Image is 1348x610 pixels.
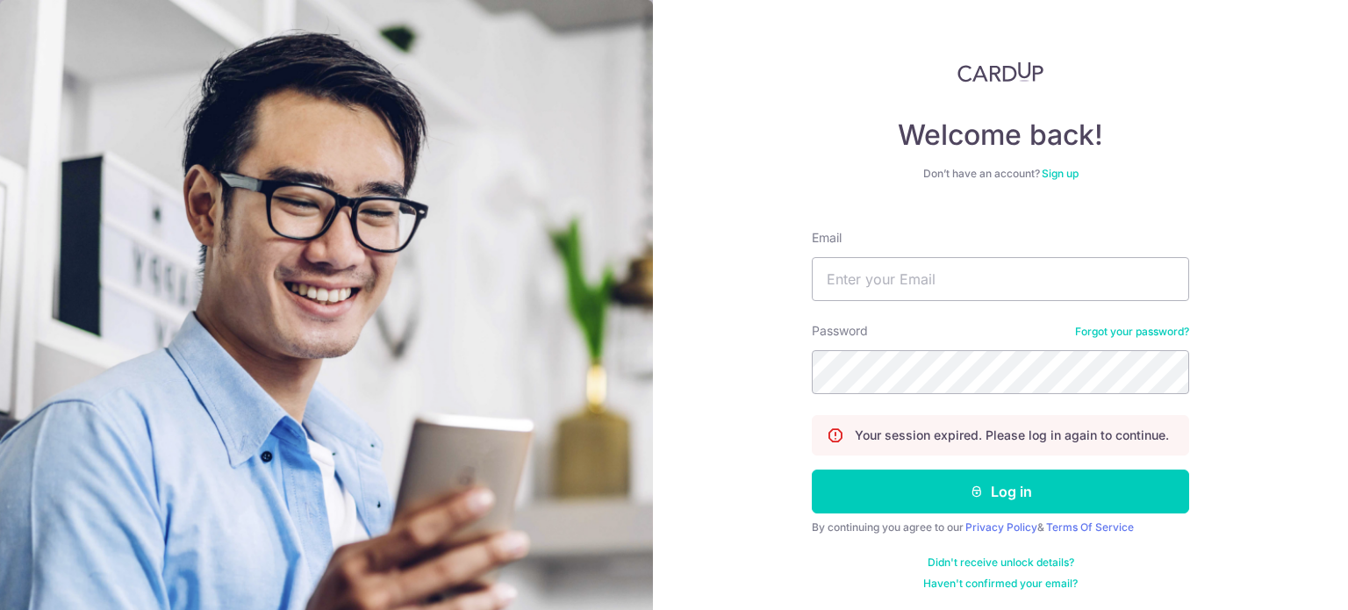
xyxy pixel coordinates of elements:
a: Haven't confirmed your email? [923,577,1078,591]
a: Didn't receive unlock details? [928,556,1074,570]
label: Email [812,229,842,247]
h4: Welcome back! [812,118,1189,153]
div: By continuing you agree to our & [812,520,1189,535]
label: Password [812,322,868,340]
a: Sign up [1042,167,1079,180]
a: Terms Of Service [1046,520,1134,534]
button: Log in [812,470,1189,513]
input: Enter your Email [812,257,1189,301]
p: Your session expired. Please log in again to continue. [855,427,1169,444]
div: Don’t have an account? [812,167,1189,181]
a: Privacy Policy [965,520,1037,534]
img: CardUp Logo [957,61,1043,83]
a: Forgot your password? [1075,325,1189,339]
